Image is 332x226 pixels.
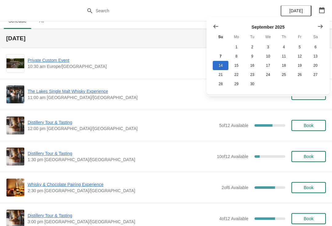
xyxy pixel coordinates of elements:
span: Distillery Tour & Tasting [28,212,216,219]
button: Friday September 12 2025 [292,52,307,61]
button: Monday September 15 2025 [228,61,244,70]
button: Book [291,151,326,162]
button: Book [291,182,326,193]
span: 5 of 12 Available [219,123,248,128]
button: Sunday September 14 2025 [213,61,228,70]
span: 4 of 12 Available [219,216,248,221]
img: The Lakes Single Malt Whisky Experience | | 11:00 am Europe/London [6,85,24,103]
button: Monday September 22 2025 [228,70,244,79]
span: 2 of 6 Available [222,185,248,190]
button: [DATE] [281,5,311,16]
span: 11:00 am [GEOGRAPHIC_DATA]/[GEOGRAPHIC_DATA] [28,94,219,101]
button: Tuesday September 9 2025 [244,52,260,61]
span: The Lakes Single Malt Whisky Experience [28,88,219,94]
span: Book [304,185,314,190]
span: Book [304,154,314,159]
th: Wednesday [260,31,276,42]
button: Wednesday September 17 2025 [260,61,276,70]
button: Show previous month, August 2025 [210,21,221,32]
th: Monday [228,31,244,42]
span: Distillery Tour & Tasting [28,119,216,125]
th: Tuesday [244,31,260,42]
img: Distillery Tour & Tasting | | 1:30 pm Europe/London [6,148,24,165]
button: Tuesday September 23 2025 [244,70,260,79]
span: [DATE] [289,8,303,13]
button: Thursday September 4 2025 [276,42,292,52]
button: Book [291,120,326,131]
button: Sunday September 28 2025 [213,79,228,89]
span: Private Custom Event [28,57,216,63]
button: Thursday September 18 2025 [276,61,292,70]
span: 12:00 pm [GEOGRAPHIC_DATA]/[GEOGRAPHIC_DATA] [28,125,216,132]
button: Tuesday September 30 2025 [244,79,260,89]
span: 10:30 am Europe/[GEOGRAPHIC_DATA] [28,63,216,69]
th: Thursday [276,31,292,42]
button: Book [291,213,326,224]
span: Book [304,123,314,128]
input: Search [95,5,249,16]
button: Thursday September 11 2025 [276,52,292,61]
th: Friday [292,31,307,42]
span: 10 of 12 Available [217,154,248,159]
button: Friday September 26 2025 [292,70,307,79]
button: Monday September 29 2025 [228,79,244,89]
th: Saturday [308,31,323,42]
th: Sunday [213,31,228,42]
button: Tuesday September 16 2025 [244,61,260,70]
button: Tuesday September 2 2025 [244,42,260,52]
button: Saturday September 6 2025 [308,42,323,52]
button: Wednesday September 3 2025 [260,42,276,52]
button: Sunday September 21 2025 [213,70,228,79]
button: Wednesday September 10 2025 [260,52,276,61]
button: Monday September 1 2025 [228,42,244,52]
button: Friday September 19 2025 [292,61,307,70]
img: Whisky & Chocolate Pairing Experience | | 2:30 pm Europe/London [6,179,24,196]
button: Show next month, October 2025 [315,21,326,32]
img: Distillery Tour & Tasting | | 12:00 pm Europe/London [6,117,24,134]
span: Distillery Tour & Tasting [28,150,214,157]
button: Today Sunday September 7 2025 [213,52,228,61]
span: 3:00 pm [GEOGRAPHIC_DATA]/[GEOGRAPHIC_DATA] [28,219,216,225]
button: Wednesday September 24 2025 [260,70,276,79]
button: Monday September 8 2025 [228,52,244,61]
button: Friday September 5 2025 [292,42,307,52]
button: Saturday September 27 2025 [308,70,323,79]
button: Thursday September 25 2025 [276,70,292,79]
button: Saturday September 20 2025 [308,61,323,70]
span: 1:30 pm [GEOGRAPHIC_DATA]/[GEOGRAPHIC_DATA] [28,157,214,163]
h2: [DATE] [6,35,326,42]
span: Book [304,216,314,221]
span: Whisky & Chocolate Pairing Experience [28,181,219,188]
button: Saturday September 13 2025 [308,52,323,61]
span: 2:30 pm [GEOGRAPHIC_DATA]/[GEOGRAPHIC_DATA] [28,188,219,194]
img: Private Custom Event | | 10:30 am Europe/London [6,58,24,69]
